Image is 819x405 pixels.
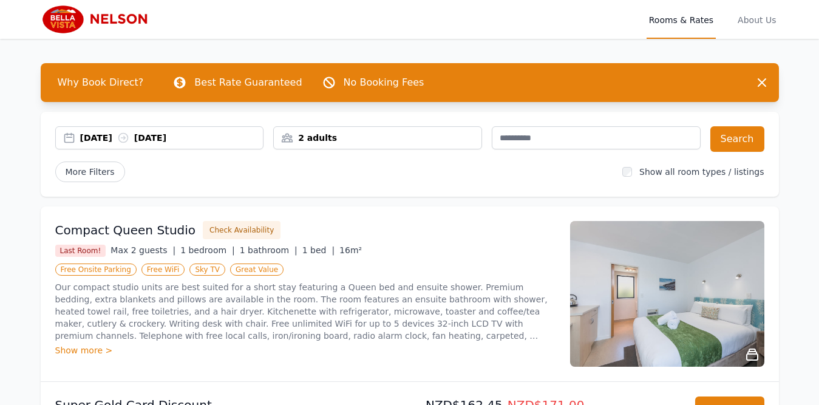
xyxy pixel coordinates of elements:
[194,75,302,90] p: Best Rate Guaranteed
[339,245,362,255] span: 16m²
[274,132,481,144] div: 2 adults
[55,245,106,257] span: Last Room!
[302,245,335,255] span: 1 bed |
[55,222,196,239] h3: Compact Queen Studio
[41,5,158,34] img: Bella Vista Motel Nelson
[639,167,764,177] label: Show all room types / listings
[203,221,280,239] button: Check Availability
[240,245,297,255] span: 1 bathroom |
[230,264,284,276] span: Great Value
[344,75,424,90] p: No Booking Fees
[110,245,175,255] span: Max 2 guests |
[710,126,764,152] button: Search
[180,245,235,255] span: 1 bedroom |
[80,132,263,144] div: [DATE] [DATE]
[189,264,225,276] span: Sky TV
[55,281,556,342] p: Our compact studio units are best suited for a short stay featuring a Queen bed and ensuite showe...
[141,264,185,276] span: Free WiFi
[55,162,125,182] span: More Filters
[55,264,137,276] span: Free Onsite Parking
[48,70,154,95] span: Why Book Direct?
[55,344,556,356] div: Show more >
